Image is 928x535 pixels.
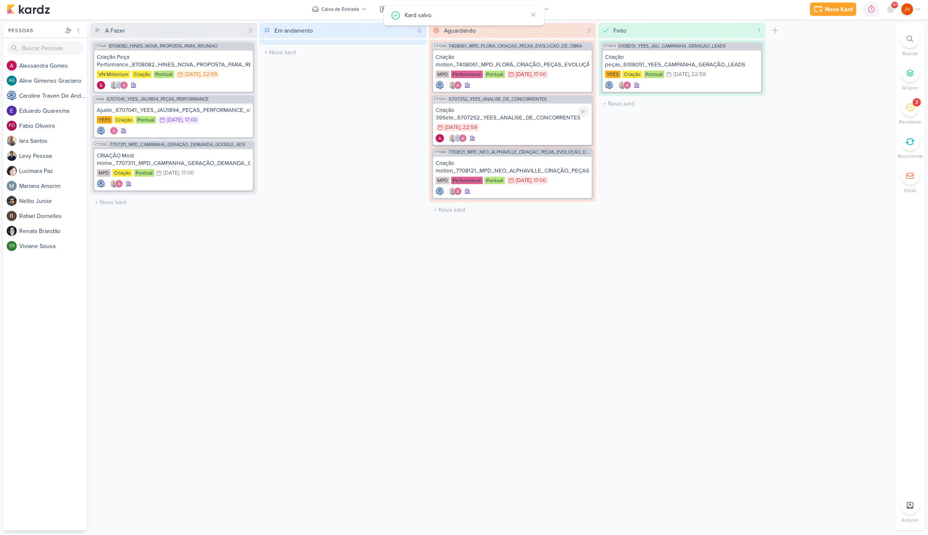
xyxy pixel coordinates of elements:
[108,82,128,91] div: Colaboradores: Iara Santos, Caroline Traven De Andrade, Alessandra Gomes
[895,31,925,58] li: Ctrl + F
[436,72,449,79] div: MPD
[97,82,105,91] img: Alessandra Gomes
[108,181,123,189] div: Colaboradores: Iara Santos, Alessandra Gomes
[132,72,152,79] div: Criação
[7,182,17,192] img: Mariana Amorim
[531,73,546,79] div: , 17:00
[414,28,425,36] div: 0
[167,119,182,124] div: [DATE]
[454,188,462,197] img: Alessandra Gomes
[618,45,726,50] span: 6108051_YEES_JAÚ_CAMPANHA_GERAÇÃO_LEADS
[7,167,17,177] img: Lucimara Paz
[7,137,17,147] img: Iara Santos
[600,99,764,111] input: + Novo kard
[134,170,154,178] div: Pontual
[605,82,613,91] div: Criador(a): Caroline Traven De Andrade
[154,72,174,79] div: Pontual
[618,82,626,91] img: Iara Santos
[459,135,467,144] img: Alessandra Gomes
[584,28,594,36] div: 3
[185,73,200,79] div: [DATE]
[446,135,467,144] div: Colaboradores: Iara Santos, Caroline Traven De Andrade, Alessandra Gomes
[112,170,132,178] div: Criação
[893,3,897,10] span: 9+
[115,181,123,189] img: Alessandra Gomes
[436,82,444,91] img: Caroline Traven De Andrade
[97,128,105,136] div: Criador(a): Caroline Traven De Andrade
[446,82,462,91] div: Colaboradores: Iara Santos, Alessandra Gomes
[436,135,444,144] div: Criador(a): Alessandra Gomes
[7,107,17,117] img: Eduardo Quaresma
[436,178,449,185] div: MPD
[19,183,87,192] div: M a r i a n a A m o r i m
[902,85,918,93] p: Grupos
[460,126,477,132] div: , 22:59
[7,227,17,237] img: Renata Brandão
[107,98,209,103] span: 6707041_YEES_JAÚ1894_PEÇAS_PERFORMANCE
[7,62,17,72] img: Alessandra Gomes
[445,126,460,132] div: [DATE]
[431,205,594,217] input: + Novo kard
[7,77,17,87] div: Aline Gimenez Graciano
[94,98,105,103] span: AG88
[94,45,107,50] span: CT1341
[577,107,589,119] div: Ligar relógio
[904,188,916,195] p: Email
[436,82,444,91] div: Criador(a): Caroline Traven De Andrade
[449,188,457,197] img: Iara Santos
[164,172,179,177] div: [DATE]
[898,154,923,161] p: Recorrente
[603,45,617,50] span: CT1309
[92,198,255,210] input: + Novo kard
[97,181,105,189] img: Caroline Traven De Andrade
[915,100,918,107] div: 2
[110,128,118,136] img: Alessandra Gomes
[19,228,87,237] div: R e n a t a B r a n d ã o
[97,153,250,168] div: CRIAÇÃO Most Home_7707311_MPD_CAMPANHA_GERAÇÃO_DEMANDA_GOOGLE_ADS
[19,123,87,132] div: F a b i o O l i v e i r a
[110,181,118,189] img: Iara Santos
[19,138,87,147] div: I a r a S a n t o s
[516,73,531,79] div: [DATE]
[451,178,483,185] div: Performance
[97,55,250,70] div: Criação Peça Performance_8708082_HINES_NOVA_PROPOSTA_PARA_REUNIAO
[531,179,546,185] div: , 17:00
[673,73,689,79] div: [DATE]
[97,82,105,91] div: Criador(a): Alessandra Gomes
[97,181,105,189] div: Criador(a): Caroline Traven De Andrade
[436,135,444,144] img: Alessandra Gomes
[7,242,17,252] div: Viviane Sousa
[120,82,128,91] img: Alessandra Gomes
[200,73,217,79] div: , 22:59
[623,82,631,91] img: Alessandra Gomes
[7,28,63,35] div: Pessoas
[115,82,123,91] img: Caroline Traven De Andrade
[484,178,505,185] div: Pontual
[451,72,483,79] div: Performance
[7,212,17,222] img: Rafael Dornelles
[616,82,631,91] div: Colaboradores: Iara Santos, Alessandra Gomes
[19,153,87,162] div: L e v y P e s s o a
[449,45,582,50] span: 7408061_MPD_FLORÁ_CRIAÇÃO_PEÇAS_EVOLUÇÃO_DE_OBRA
[449,98,547,103] span: 6707252_YEES_ANALISE_DE_CONCORRENTES
[19,168,87,177] div: L u c i m a r a P a z
[110,144,245,148] span: 7707311_MPD_CAMPANHA_GERAÇÃO_DEMANDA_GOOGLE_ADS
[436,161,589,176] div: Criação motion_7708121_MPD_NEO_ALPHAVILLE_CRIAÇÃO_PEÇAS_EVOLUÇÃO_DE_OBRA
[19,213,87,222] div: R a f a e l D o r n e l l e s
[97,128,105,136] img: Caroline Traven De Andrade
[97,170,111,178] div: MPD
[810,4,856,17] button: Novo Kard
[7,5,50,15] img: kardz.app
[97,72,130,79] div: VN Millenium
[903,51,918,58] p: Buscar
[261,48,425,60] input: + Novo kard
[605,72,620,79] div: YEES
[484,72,505,79] div: Pontual
[605,55,759,70] div: Criação peças_6108051_YEES_CAMPANHA_GERAÇÃO_LEADS
[110,82,118,91] img: Iara Santos
[7,152,17,162] img: Levy Pessoa
[449,151,592,156] span: 7708121_MPD_NEO_ALPHAVILLE_CRIAÇÃO_PEÇAS_EVOLUÇÃO_DE_OBRA
[19,93,87,101] div: C a r o l i n e T r a v e n D e A n d r a d e
[114,117,134,125] div: Criação
[179,172,194,177] div: , 17:00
